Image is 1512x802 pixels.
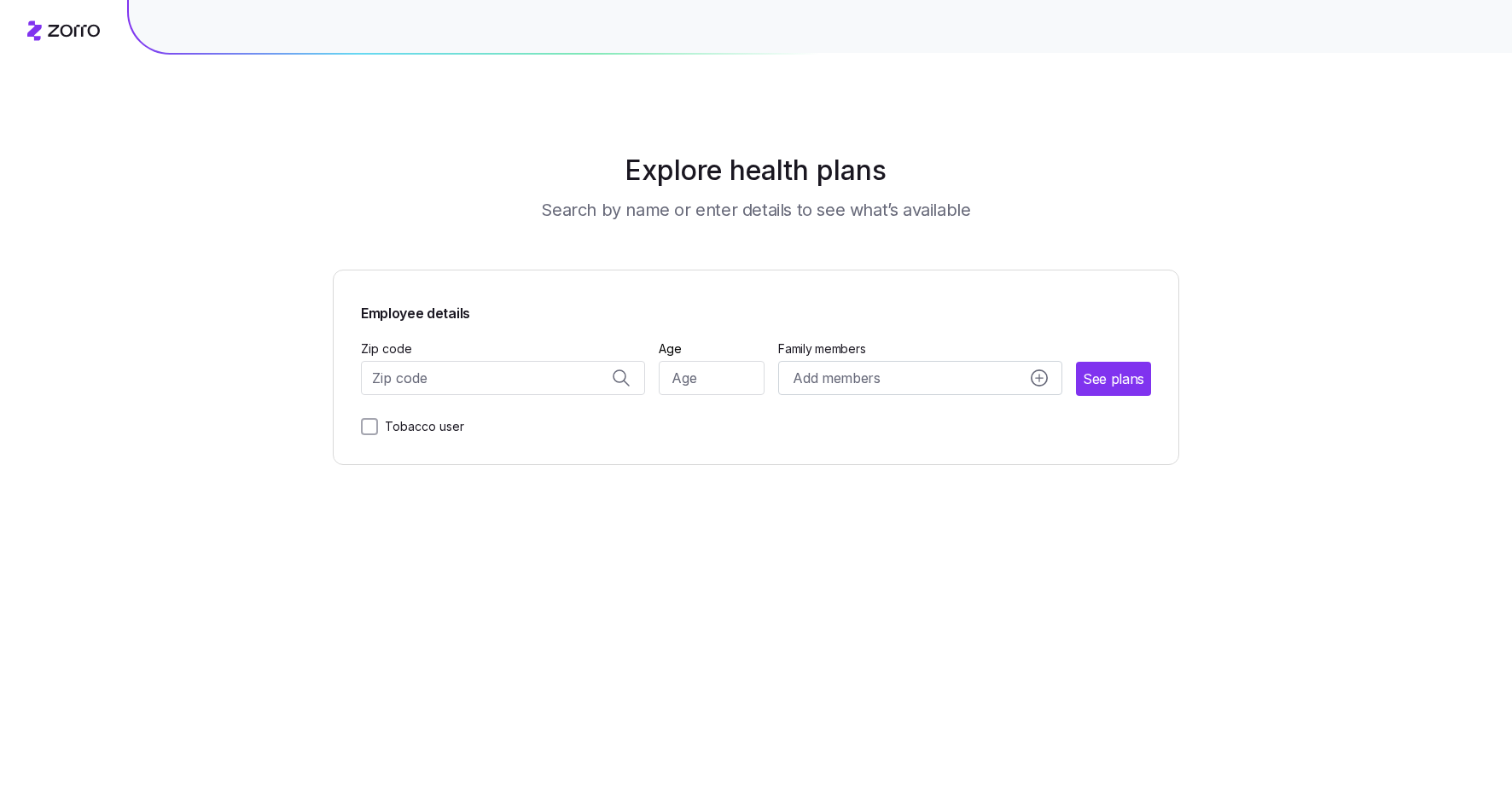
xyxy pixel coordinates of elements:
svg: add icon [1031,369,1048,386]
span: See plans [1083,369,1144,390]
input: Age [659,361,765,395]
h3: Search by name or enter details to see what’s available [541,198,970,222]
label: Tobacco user [378,416,464,437]
span: Family members [778,340,1062,357]
span: Add members [793,368,880,389]
button: Add membersadd icon [778,361,1062,395]
button: See plans [1076,362,1151,396]
h1: Explore health plans [375,150,1137,191]
input: Zip code [361,361,645,395]
label: Age [659,340,682,358]
span: Employee details [361,298,1151,324]
label: Zip code [361,340,412,358]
